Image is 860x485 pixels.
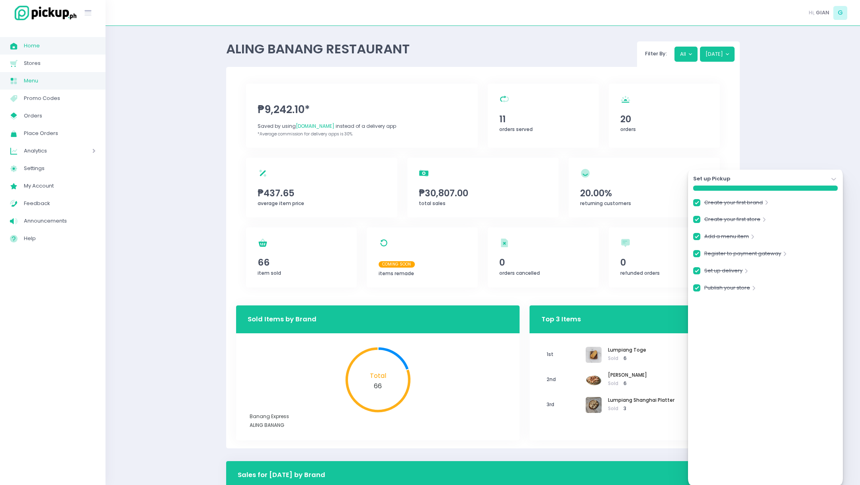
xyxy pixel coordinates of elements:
[586,372,602,388] img: Bihon Bilao
[541,396,586,414] span: 3rd
[620,112,708,126] span: 20
[586,347,602,363] img: Lumpiang Toge
[704,199,763,209] a: Create your first brand
[407,158,559,217] a: ₱30,807.00total sales
[704,233,749,243] a: Add a menu item
[580,186,708,200] span: 20.00%
[642,50,669,57] span: Filter By:
[499,256,587,269] span: 0
[488,84,599,148] a: 11orders served
[258,256,345,269] span: 66
[258,200,304,207] span: average item price
[608,405,674,413] span: Sold
[248,314,317,324] h3: Sold Items by Brand
[580,200,631,207] span: returning customers
[704,284,750,295] a: Publish your store
[24,163,96,174] span: Settings
[258,270,281,276] span: item sold
[238,470,325,480] h3: Sales for [DATE] by Brand
[623,405,626,412] span: 3
[704,215,760,226] a: Create your first store
[623,380,627,387] span: 6
[24,146,70,156] span: Analytics
[541,308,581,331] h3: Top 3 Items
[24,58,96,68] span: Stores
[24,233,96,244] span: Help
[419,186,547,200] span: ₱30,807.00
[246,227,357,287] a: 66item sold
[24,198,96,209] span: Feedback
[693,175,730,183] strong: Set up Pickup
[250,422,284,428] span: ALING BANANG
[623,355,627,362] span: 6
[258,123,466,130] div: Saved by using instead of a delivery app
[226,40,410,58] span: ALING BANANG RESTAURANT
[674,47,698,62] button: All
[704,250,781,260] a: Register to payment gateway
[24,128,96,139] span: Place Orders
[569,158,720,217] a: 20.00%returning customers
[586,397,602,413] img: Lumpiang Shanghai Platter
[499,126,533,133] span: orders served
[24,181,96,191] span: My Account
[608,347,646,354] span: Lumpiang Toge
[258,186,386,200] span: ₱437.65
[499,112,587,126] span: 11
[24,76,96,86] span: Menu
[379,261,415,268] span: Coming Soon
[809,9,815,17] span: Hi,
[488,227,599,287] a: 0orders cancelled
[499,270,540,276] span: orders cancelled
[258,102,466,117] span: ₱9,242.10*
[258,131,352,137] span: *Average commission for delivery apps is 30%
[250,413,289,420] span: Banang Express
[608,380,647,387] span: Sold
[24,41,96,51] span: Home
[620,126,636,133] span: orders
[246,158,397,217] a: ₱437.65average item price
[419,200,446,207] span: total sales
[620,270,660,276] span: refunded orders
[608,355,646,362] span: Sold
[608,372,647,379] span: [PERSON_NAME]
[10,4,78,22] img: logo
[816,9,829,17] span: GIAN
[608,397,674,404] span: Lumpiang Shanghai Platter
[24,93,96,104] span: Promo Codes
[833,6,847,20] span: G
[609,227,720,287] a: 0refunded orders
[700,47,735,62] button: [DATE]
[24,111,96,121] span: Orders
[379,270,414,277] span: items remade
[609,84,720,148] a: 20orders
[541,346,586,364] span: 1st
[541,371,586,389] span: 2nd
[296,123,334,129] span: [DOMAIN_NAME]
[704,267,743,278] a: Set up delivery
[620,256,708,269] span: 0
[24,216,96,226] span: Announcements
